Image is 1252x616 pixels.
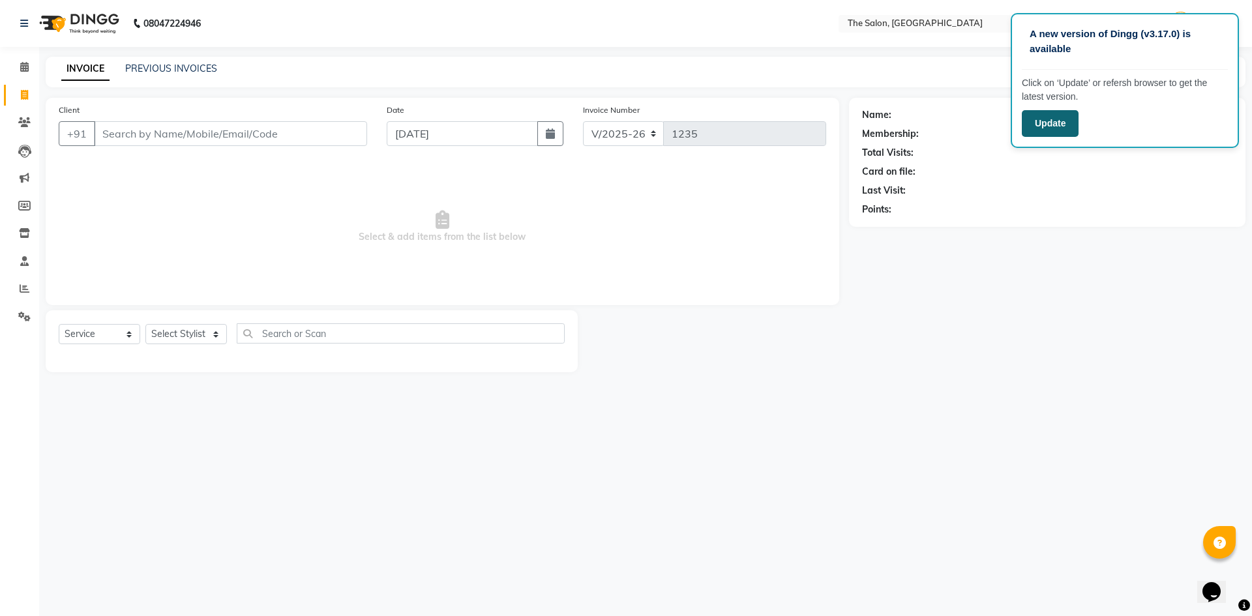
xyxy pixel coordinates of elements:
[1030,27,1220,56] p: A new version of Dingg (v3.17.0) is available
[862,184,906,198] div: Last Visit:
[61,57,110,81] a: INVOICE
[862,165,916,179] div: Card on file:
[33,5,123,42] img: logo
[1022,110,1079,137] button: Update
[143,5,201,42] b: 08047224946
[862,108,891,122] div: Name:
[94,121,367,146] input: Search by Name/Mobile/Email/Code
[387,104,404,116] label: Date
[59,104,80,116] label: Client
[59,121,95,146] button: +91
[862,127,919,141] div: Membership:
[125,63,217,74] a: PREVIOUS INVOICES
[1169,12,1192,35] img: Admin
[583,104,640,116] label: Invoice Number
[862,203,891,216] div: Points:
[237,323,565,344] input: Search or Scan
[59,162,826,292] span: Select & add items from the list below
[1197,564,1239,603] iframe: chat widget
[862,146,914,160] div: Total Visits:
[1022,76,1228,104] p: Click on ‘Update’ or refersh browser to get the latest version.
